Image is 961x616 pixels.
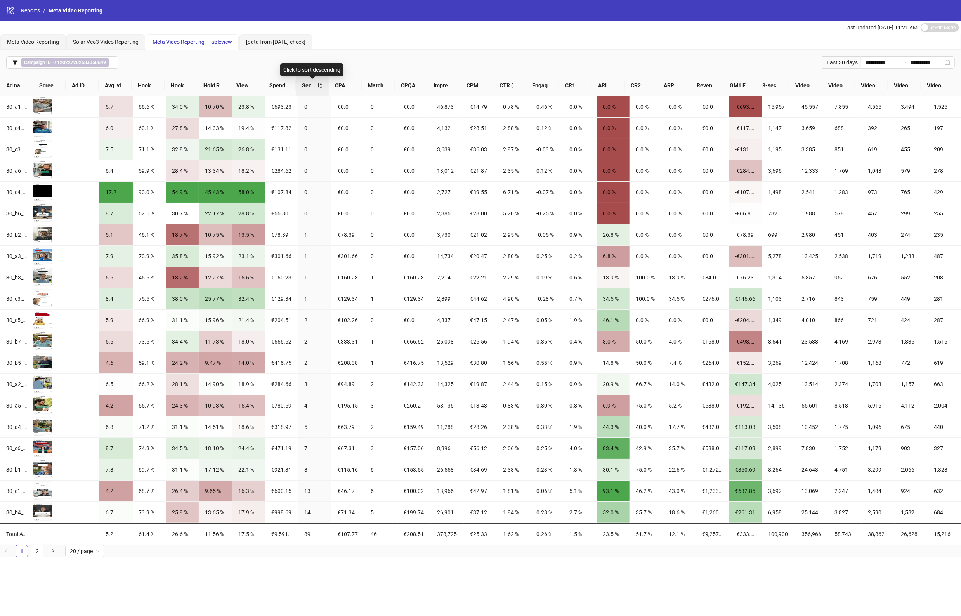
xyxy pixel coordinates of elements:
div: 765 [901,188,921,196]
div: 90.0 % [139,188,160,196]
div: 2,386 [437,209,458,218]
div: €78.39 [271,231,292,239]
div: 60.1 % [139,124,160,132]
span: Video Plays At 25% [828,81,849,90]
div: 0.0 % [603,209,623,218]
div: 13,425 [801,252,822,260]
div: €0.0 [404,252,425,260]
th: CTR (Outbound) [493,75,526,96]
div: -0.05 % [536,231,557,239]
div: 0.78 % [503,102,524,111]
div: €0.0 [338,145,358,154]
div: 10.75 % [205,231,226,239]
th: Video Plays At 95% [921,75,954,96]
div: €14.79 [470,102,491,111]
div: 2,727 [437,188,458,196]
div: 14.33 % [205,124,226,132]
div: 1 [304,252,325,260]
b: Campaign ID [24,60,51,65]
th: Video Plays At 50% [855,75,888,96]
div: -€66.8 [735,209,756,218]
span: Spend [269,81,290,90]
div: 403 [868,231,888,239]
div: 21.65 % [205,145,226,154]
th: GM1 Final [723,75,756,96]
div: -€78.39 [735,231,756,239]
div: 0.0 % [569,102,590,111]
div: 26.8 % [603,231,623,239]
span: 3-sec Video Views [763,81,783,90]
span: CR2 [631,81,652,90]
div: €284.62 [271,167,292,175]
th: Video Plays At 75% [888,75,921,96]
div: 28.4 % [172,167,193,175]
div: -€284.62 [735,167,756,175]
div: -€131.11 [735,145,756,154]
span: Ad ID [72,81,92,90]
div: €39.55 [470,188,491,196]
div: 14,734 [437,252,458,260]
div: €0.0 [338,124,358,132]
div: 71.1 % [139,145,160,154]
div: 3,494 [901,102,921,111]
div: €0.0 [338,102,358,111]
div: 32.8 % [172,145,193,154]
div: 30_b2_QA [6,231,27,239]
div: Click to sort descending [280,63,343,76]
div: -€107.84 [735,188,756,196]
div: €107.84 [271,188,292,196]
span: Engagement Rate [533,81,553,90]
div: 688 [834,124,855,132]
div: 30_a1_street-interview [6,102,27,111]
div: 0.2 % [569,252,590,260]
div: 0.0 % [569,167,590,175]
div: 23.8 % [238,102,259,111]
div: €0.0 [702,102,723,111]
div: €21.02 [470,231,491,239]
th: Hold Rate [197,75,230,96]
th: Screenshot [33,75,66,96]
div: 27.8 % [172,124,193,132]
div: 0.0 % [636,167,656,175]
div: 457 [868,209,888,218]
div: 0.0 % [569,124,590,132]
span: 20 / page [70,545,100,557]
span: CPA [335,81,356,90]
div: 0.0 % [636,209,656,218]
div: 30_c4_product-demo_mwk1-mwk3_vid-veo [6,188,27,196]
div: 392 [868,124,888,132]
th: ARP [657,75,690,96]
span: Video Plays At 75% [894,81,914,90]
div: 0.0 % [669,209,690,218]
div: €28.00 [470,209,491,218]
div: €36.03 [470,145,491,154]
div: 619 [868,145,888,154]
div: 0.0 % [569,188,590,196]
li: / [43,6,45,15]
div: 2.80 % [503,252,524,260]
span: Meta Video Reporting [49,7,102,14]
th: CPM [460,75,493,96]
li: 1 [16,545,28,557]
div: 0.12 % [536,167,557,175]
div: €0.0 [404,209,425,218]
div: 13,012 [437,167,458,175]
th: Engagement Rate [526,75,559,96]
div: €0.0 [702,124,723,132]
div: 0.0 % [603,145,623,154]
span: Hold Rate [203,81,224,90]
div: 851 [834,145,855,154]
div: 45,557 [801,102,822,111]
div: 0.0 % [636,145,656,154]
button: right [47,545,59,557]
div: 732 [768,209,789,218]
div: 2,541 [801,188,822,196]
div: 1,719 [868,252,888,260]
span: to [901,59,907,66]
div: €0.0 [702,209,723,218]
span: Impressions [434,81,454,90]
div: 0 [304,188,325,196]
div: 59.9 % [139,167,160,175]
div: 0 [371,124,391,132]
th: CPA [329,75,362,96]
